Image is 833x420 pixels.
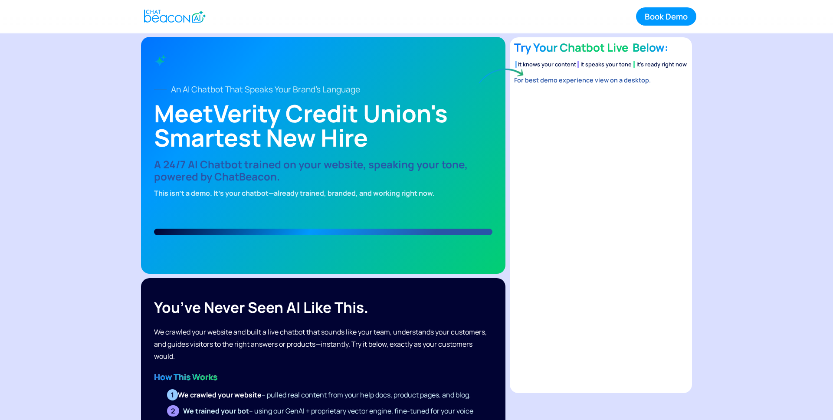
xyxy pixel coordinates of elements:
strong: An AI Chatbot That Speaks Your Brand's Language [171,84,360,95]
li: It knows your content [515,61,576,68]
div: ‍ [154,371,492,384]
strong: How This Works [154,371,217,383]
strong: We trained your bot [183,406,249,416]
strong: This isn’t a demo. It’s your chatbot—already trained, branded, and working right now. [154,188,435,198]
strong: 2 [171,406,175,416]
div: For best demo experience view on a desktop. [514,72,688,86]
strong: 1 [171,390,174,400]
div: Book Demo [645,11,688,22]
h1: Meet 's Smartest New Hire [154,101,492,150]
strong: Verity Credit Union [213,97,430,130]
strong: We crawled your website [178,390,262,400]
h4: Try Your Chatbot Live Below: [514,39,688,56]
strong: A 24/7 AI Chatbot trained on your website, speaking your tone, powered by ChatBeacon. [154,157,468,184]
li: – pulled real content from your help docs, product pages, and blog. [163,388,492,402]
a: home [137,6,211,27]
li: It speaks your tone [577,61,632,68]
strong: You’ve never seen AI like this. [154,297,368,317]
li: It’s ready right now [633,61,687,68]
div: We crawled your website and built a live chatbot that sounds like your team, understands your cus... [154,326,492,362]
a: Book Demo [636,7,696,26]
